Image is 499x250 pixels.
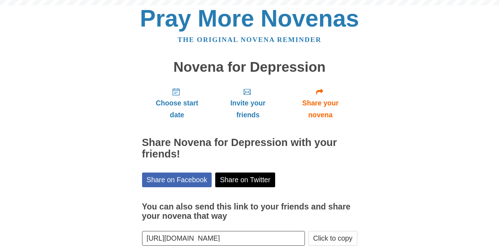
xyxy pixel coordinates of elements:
span: Choose start date [149,97,205,121]
span: Share your novena [291,97,350,121]
a: Share your novena [284,82,357,124]
h3: You can also send this link to your friends and share your novena that way [142,202,357,221]
h2: Share Novena for Depression with your friends! [142,137,357,160]
a: Pray More Novenas [140,5,359,32]
span: Invite your friends [219,97,276,121]
a: Invite your friends [212,82,283,124]
button: Click to copy [309,231,357,246]
a: Share on Facebook [142,173,212,187]
h1: Novena for Depression [142,60,357,75]
a: The original novena reminder [178,36,321,43]
a: Share on Twitter [215,173,275,187]
a: Choose start date [142,82,212,124]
